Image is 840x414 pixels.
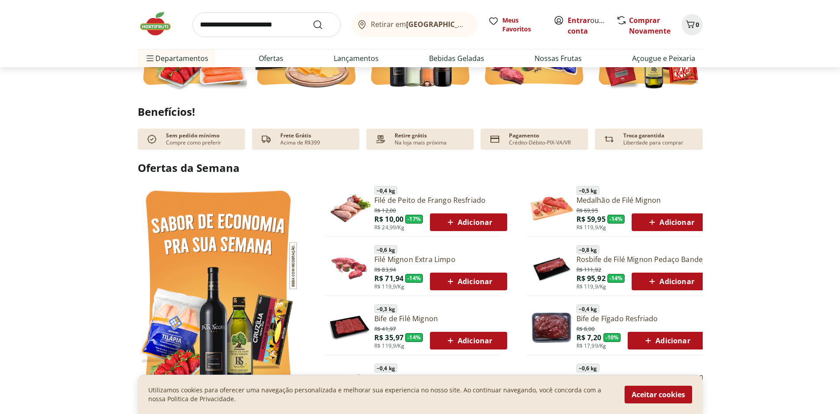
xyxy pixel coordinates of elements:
[509,139,571,146] p: Crédito-Débito-PIX-VA/VR
[351,12,478,37] button: Retirar em[GEOGRAPHIC_DATA]/[GEOGRAPHIC_DATA]
[576,273,606,283] span: R$ 95,92
[623,132,664,139] p: Troca garantida
[374,214,403,224] span: R$ 10,00
[259,132,273,146] img: truck
[576,224,606,231] span: R$ 119,9/Kg
[374,265,396,273] span: R$ 83,94
[430,213,507,231] button: Adicionar
[138,106,703,118] h2: Benefícios!
[632,53,695,64] a: Açougue e Peixaria
[395,139,447,146] p: Na loja mais próxima
[405,333,423,342] span: - 14 %
[623,139,683,146] p: Liberdade para comprar
[395,132,427,139] p: Retire grátis
[166,139,221,146] p: Compre como preferir
[429,53,484,64] a: Bebidas Geladas
[576,254,709,264] a: Rosbife de Filé Mignon Pedaço Bandeja
[531,306,573,348] img: Bife de Fígado Resfriado
[374,186,397,195] span: ~ 0,4 kg
[576,214,606,224] span: R$ 59,95
[628,332,705,349] button: Adicionar
[373,132,388,146] img: payment
[374,205,396,214] span: R$ 12,00
[374,314,507,323] a: Bife de Filé Mignon
[405,215,423,224] span: - 17 %
[607,274,625,283] span: - 14 %
[535,53,582,64] a: Nossas Frutas
[568,15,590,25] a: Entrar
[138,11,182,37] img: Hortifruti
[405,274,423,283] span: - 14 %
[374,364,397,372] span: ~ 0,4 kg
[531,365,573,407] img: Principal
[138,182,299,398] img: Ver todos
[374,224,404,231] span: R$ 24,99/Kg
[576,342,606,349] span: R$ 17,99/Kg
[374,324,396,333] span: R$ 41,97
[374,373,507,383] a: Strogonoff de Filé Mignon
[632,213,709,231] button: Adicionar
[374,342,404,349] span: R$ 119,9/Kg
[576,333,602,342] span: R$ 7,20
[445,276,492,287] span: Adicionar
[334,53,379,64] a: Lançamentos
[531,247,573,289] img: Principal
[488,132,502,146] img: card
[166,132,219,139] p: Sem pedido mínimo
[328,365,371,407] img: Principal
[328,306,371,348] img: Principal
[374,333,403,342] span: R$ 35,97
[576,283,606,290] span: R$ 119,9/Kg
[509,132,539,139] p: Pagamento
[576,265,601,273] span: R$ 111,92
[625,386,692,403] button: Aceitar cookies
[374,245,397,254] span: ~ 0,6 kg
[374,254,507,264] a: Filé Mignon Extra Limpo
[576,373,709,383] a: Linguiça Toscana Resfriada Seara 600g
[313,19,334,30] button: Submit Search
[568,15,607,36] span: ou
[445,335,492,346] span: Adicionar
[568,15,616,36] a: Criar conta
[259,53,283,64] a: Ofertas
[145,132,159,146] img: check
[576,314,705,323] a: Bife de Fígado Resfriado
[576,195,709,205] a: Medalhão de Filé Mignon
[371,20,468,28] span: Retirar em
[682,14,703,35] button: Carrinho
[374,273,403,283] span: R$ 71,94
[576,205,598,214] span: R$ 69,95
[488,16,543,34] a: Meus Favoritos
[643,335,690,346] span: Adicionar
[576,364,599,372] span: ~ 0,6 kg
[576,324,595,333] span: R$ 8,00
[148,386,614,403] p: Utilizamos cookies para oferecer uma navegação personalizada e melhorar sua experiencia no nosso ...
[576,186,599,195] span: ~ 0,5 kg
[602,132,616,146] img: Devolução
[629,15,670,36] a: Comprar Novamente
[696,20,699,29] span: 0
[328,187,371,230] img: Filé de Peito de Frango Resfriado
[280,132,311,139] p: Frete Grátis
[374,195,507,205] a: Filé de Peito de Frango Resfriado
[607,215,625,224] span: - 14 %
[603,333,621,342] span: - 10 %
[374,304,397,313] span: ~ 0,3 kg
[430,273,507,290] button: Adicionar
[430,332,507,349] button: Adicionar
[280,139,320,146] p: Acima de R$399
[192,12,341,37] input: search
[576,304,599,313] span: ~ 0,4 kg
[328,247,371,289] img: Filé Mignon Extra Limpo
[145,48,155,69] button: Menu
[647,276,694,287] span: Adicionar
[145,48,208,69] span: Departamentos
[632,273,709,290] button: Adicionar
[138,160,703,175] h2: Ofertas da Semana
[406,19,555,29] b: [GEOGRAPHIC_DATA]/[GEOGRAPHIC_DATA]
[647,217,694,228] span: Adicionar
[576,245,599,254] span: ~ 0,8 kg
[502,16,543,34] span: Meus Favoritos
[374,283,404,290] span: R$ 119,9/Kg
[445,217,492,228] span: Adicionar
